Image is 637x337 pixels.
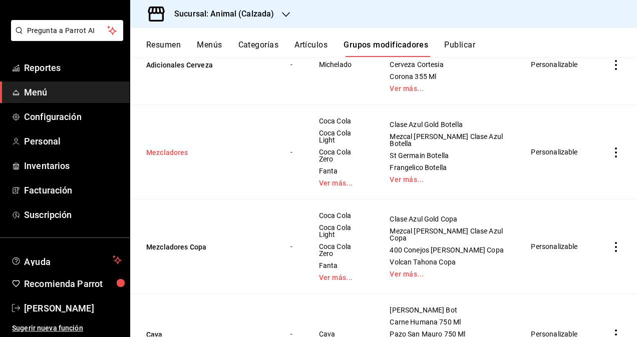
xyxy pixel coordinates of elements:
span: Menú [24,85,122,99]
button: actions [611,60,621,70]
a: Ver más... [390,270,506,277]
span: Fanta [319,262,365,269]
span: Cerveza Cortesia [390,61,506,68]
span: Inventarios [24,159,122,172]
button: Pregunta a Parrot AI [11,20,123,41]
span: Coca Cola [319,212,365,219]
button: Categorías [238,40,279,57]
span: Carne Humana 750 Ml [390,318,506,325]
td: - [278,199,306,294]
span: Coca Cola [319,117,365,124]
span: Personal [24,134,122,148]
h3: Sucursal: Animal (Calzada) [166,8,274,20]
span: Suscripción [24,208,122,221]
a: Ver más... [390,85,506,92]
div: navigation tabs [146,40,637,57]
span: Coca Cola Light [319,129,365,143]
td: Personalizable [519,24,595,105]
span: St Germain Botella [390,152,506,159]
span: Configuración [24,110,122,123]
span: Volcan Tahona Copa [390,258,506,265]
span: Recomienda Parrot [24,277,122,290]
span: Corona 355 Ml [390,73,506,80]
button: actions [611,147,621,157]
span: Mezcal [PERSON_NAME] Clase Azul Copa [390,227,506,241]
span: Frangelico Botella [390,164,506,171]
span: Fanta [319,167,365,174]
button: Grupos modificadores [344,40,428,57]
button: Menús [197,40,222,57]
button: Artículos [294,40,328,57]
span: Clase Azul Gold Copa [390,215,506,222]
span: Mezcal [PERSON_NAME] Clase Azul Botella [390,133,506,147]
span: 400 Conejos [PERSON_NAME] Copa [390,246,506,253]
button: Resumen [146,40,181,57]
a: Ver más... [390,176,506,183]
span: Pregunta a Parrot AI [27,25,108,36]
button: Mezcladores Copa [146,242,266,252]
span: Sugerir nueva función [12,323,122,333]
span: Ayuda [24,254,109,266]
td: Personalizable [519,105,595,199]
a: Ver más... [319,179,365,186]
button: Adicionales Cerveza [146,60,266,70]
button: Mezcladores [146,147,266,157]
td: Personalizable [519,199,595,294]
a: Ver más... [319,274,365,281]
button: actions [611,242,621,252]
span: Reportes [24,61,122,74]
span: Coca Cola Light [319,224,365,238]
span: Michelado [319,61,365,68]
button: Publicar [444,40,475,57]
span: Clase Azul Gold Botella [390,121,506,128]
span: Facturación [24,183,122,197]
span: [PERSON_NAME] Bot [390,306,506,313]
span: [PERSON_NAME] [24,301,122,315]
td: - [278,24,306,105]
td: - [278,105,306,199]
span: Coca Cola Zero [319,243,365,257]
a: Pregunta a Parrot AI [7,32,123,43]
span: Coca Cola Zero [319,148,365,162]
